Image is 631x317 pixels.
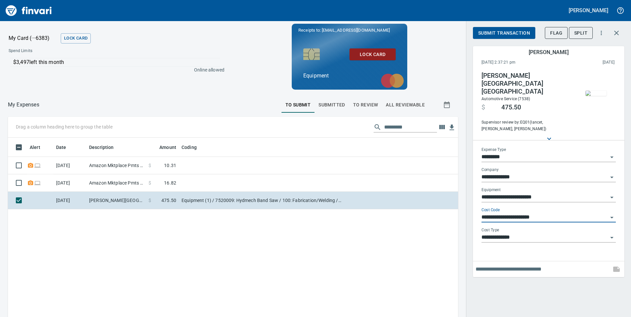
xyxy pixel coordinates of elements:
button: Choose columns to display [437,122,447,132]
td: [PERSON_NAME][GEOGRAPHIC_DATA] [GEOGRAPHIC_DATA] [86,192,146,209]
span: 475.50 [501,103,521,111]
p: Online allowed [3,67,224,73]
button: Open [607,153,616,162]
span: 475.50 [161,197,176,204]
span: This charge was settled by the merchant and appears on the 2025/10/11 statement. [559,59,614,66]
span: Online transaction [34,181,41,185]
span: Flag [550,29,562,37]
span: Alert [30,143,49,151]
span: $ [482,103,485,111]
button: More [594,26,609,40]
p: $3,497 left this month [13,58,220,66]
td: Amazon Mktplace Pmts [DOMAIN_NAME][URL] WA [86,157,146,174]
h4: [PERSON_NAME][GEOGRAPHIC_DATA] [GEOGRAPHIC_DATA] [482,72,571,96]
span: Receipt Required [27,181,34,185]
button: Close transaction [609,25,624,41]
p: My Card (···6383) [9,34,58,42]
span: $ [149,197,151,204]
button: [PERSON_NAME] [567,5,610,15]
h5: [PERSON_NAME] [569,7,608,14]
span: All Reviewable [386,101,425,109]
button: Flag [545,27,568,39]
button: Split [569,27,593,39]
label: Cost Code [482,208,500,212]
span: Automotive Service (7538) [482,97,530,101]
span: Lock Card [64,35,87,42]
img: mastercard.svg [378,70,407,91]
span: Amount [159,143,176,151]
span: Receipt Required [27,163,34,167]
span: Spend Limits [9,48,128,54]
span: $ [149,180,151,186]
p: Drag a column heading here to group the table [16,124,113,130]
span: Description [89,143,114,151]
button: Open [607,213,616,222]
span: Description [89,143,122,151]
p: Equipment [303,72,396,80]
span: Split [574,29,587,37]
img: Finvari [4,3,53,18]
button: Lock Card [61,33,91,43]
span: To Review [353,101,378,109]
td: [DATE] [53,174,86,192]
img: receipts%2Ftapani%2F2025-10-15%2Fp0IkTf4V1WVqLFssV1k87GM5Il53__lpYYFjEo8eCSBtybp3UM.jpg [585,91,607,96]
span: Supervisor review by: EQ01 (lancet, [PERSON_NAME], [PERSON_NAME]) [482,119,571,132]
p: Receipts to: [298,27,401,34]
span: Alert [30,143,40,151]
button: Lock Card [349,48,396,61]
span: Submitted [318,101,345,109]
label: Company [482,168,499,172]
label: Cost Type [482,228,499,232]
nav: breadcrumb [8,101,39,109]
button: Open [607,173,616,182]
button: Download table [447,123,457,132]
span: Submit Transaction [478,29,530,37]
span: Date [56,143,66,151]
span: Coding [182,143,197,151]
td: Amazon Mktplace Pmts [DOMAIN_NAME][URL] WA [86,174,146,192]
span: Date [56,143,75,151]
span: $ [149,162,151,169]
button: Show transactions within a particular date range [437,97,458,113]
span: [EMAIL_ADDRESS][DOMAIN_NAME] [321,27,390,33]
span: This records your note into the expense [609,261,624,277]
td: Equipment (1) / 7520009: Hydmech Band Saw / 100: Fabrication/Welding / 2: Parts/Other [179,192,344,209]
span: 10.31 [164,162,176,169]
span: To Submit [285,101,311,109]
span: 16.82 [164,180,176,186]
button: Open [607,233,616,242]
label: Equipment [482,188,501,192]
span: Amount [151,143,176,151]
button: Open [607,193,616,202]
p: My Expenses [8,101,39,109]
td: [DATE] [53,157,86,174]
span: Online transaction [34,163,41,167]
td: [DATE] [53,192,86,209]
span: [DATE] 2:37:21 pm [482,59,559,66]
label: Expense Type [482,148,506,152]
span: Lock Card [355,50,390,59]
h5: [PERSON_NAME] [529,49,568,56]
button: Submit Transaction [473,27,535,39]
span: Coding [182,143,205,151]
